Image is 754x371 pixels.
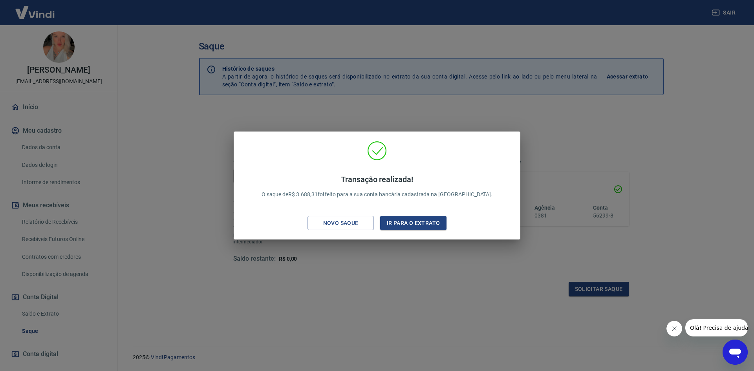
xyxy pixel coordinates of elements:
[5,5,66,12] span: Olá! Precisa de ajuda?
[723,340,748,365] iframe: Botão para abrir a janela de mensagens
[666,321,682,336] iframe: Fechar mensagem
[380,216,447,230] button: Ir para o extrato
[262,175,493,199] p: O saque de R$ 3.688,31 foi feito para a sua conta bancária cadastrada na [GEOGRAPHIC_DATA].
[307,216,374,230] button: Novo saque
[262,175,493,184] h4: Transação realizada!
[314,218,368,228] div: Novo saque
[685,319,748,336] iframe: Mensagem da empresa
